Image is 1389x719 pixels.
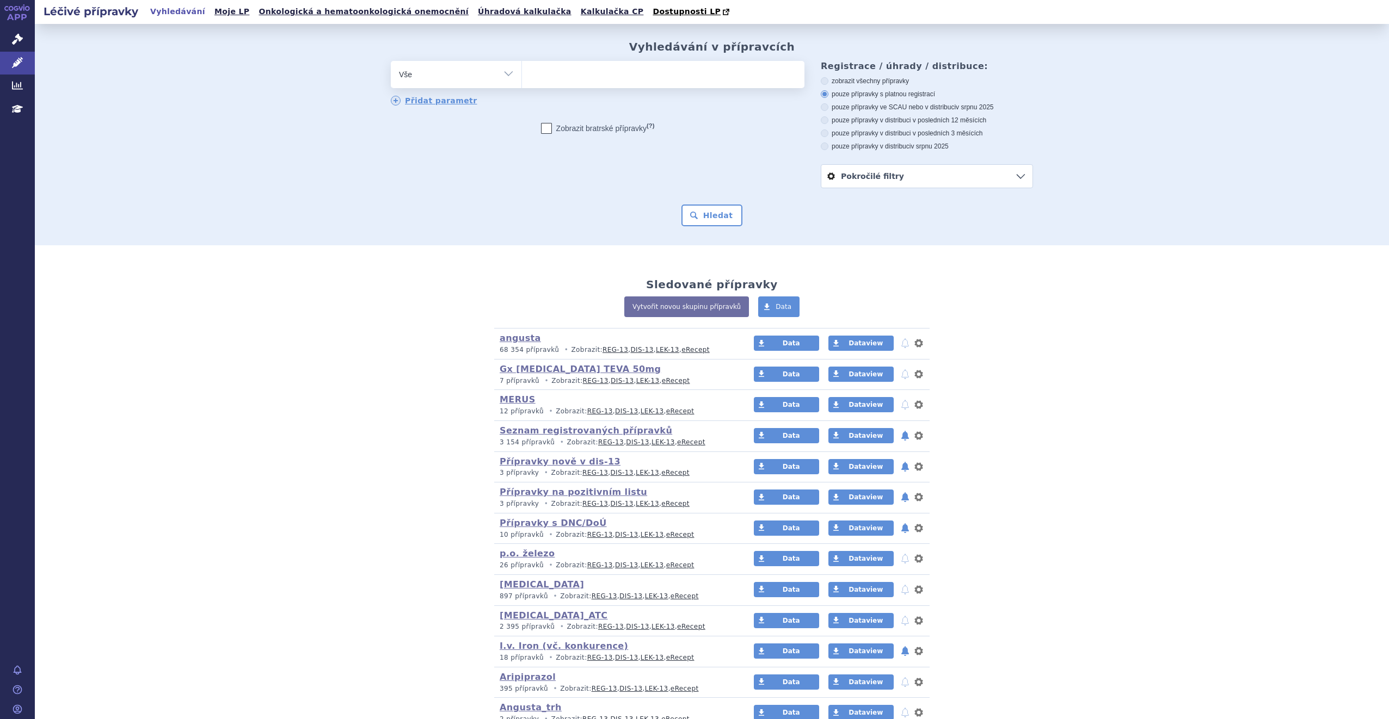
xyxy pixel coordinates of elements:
span: 12 přípravků [500,407,544,415]
a: Data [754,582,819,597]
span: Dataview [849,617,883,624]
button: notifikace [900,706,911,719]
a: Dataview [828,336,894,351]
a: Seznam registrovaných přípravků [500,425,672,436]
a: eRecept [671,685,699,692]
span: Dostupnosti LP [653,7,721,16]
a: eRecept [661,500,690,507]
i: • [542,499,551,509]
span: Data [783,709,800,716]
p: Zobrazit: , , , [500,438,733,447]
button: nastavení [913,552,924,565]
label: pouze přípravky ve SCAU nebo v distribuci [821,103,1033,111]
span: 18 přípravků [500,654,544,661]
i: • [557,622,567,631]
a: Data [754,520,819,536]
a: LEK-13 [636,377,660,385]
button: nastavení [913,429,924,442]
a: Dataview [828,367,894,382]
a: LEK-13 [641,531,664,538]
button: nastavení [913,644,924,658]
span: Dataview [849,709,883,716]
p: Zobrazit: , , , [500,376,733,386]
span: Data [776,303,791,311]
a: Dataview [828,428,894,443]
a: [MEDICAL_DATA] [500,579,584,590]
span: Dataview [849,586,883,593]
span: 2 395 přípravků [500,623,555,630]
span: Dataview [849,432,883,439]
a: LEK-13 [636,500,659,507]
a: Pokročilé filtry [821,165,1032,188]
span: Data [783,586,800,593]
span: Data [783,524,800,532]
p: Zobrazit: , , , [500,653,733,662]
button: nastavení [913,614,924,627]
a: DIS-13 [619,685,642,692]
span: 7 přípravků [500,377,539,385]
button: nastavení [913,337,924,350]
a: Dataview [828,520,894,536]
a: LEK-13 [641,561,664,569]
span: Data [783,339,800,347]
span: 3 přípravky [500,469,539,476]
a: Data [758,296,800,317]
a: Kalkulačka CP [577,4,647,19]
span: Data [783,678,800,686]
a: Gx [MEDICAL_DATA] TEVA 50mg [500,364,661,374]
a: Dataview [828,674,894,690]
button: nastavení [913,491,924,504]
a: eRecept [677,623,705,630]
a: MERUS [500,394,536,405]
a: DIS-13 [615,654,638,661]
span: 26 přípravků [500,561,544,569]
a: Přípravky s DNC/DoÚ [500,518,607,528]
a: DIS-13 [610,469,633,476]
button: notifikace [900,583,911,596]
button: nastavení [913,368,924,381]
a: Aripiprazol [500,672,556,682]
button: nastavení [913,460,924,473]
a: Data [754,459,819,474]
label: pouze přípravky v distribuci [821,142,1033,151]
button: nastavení [913,522,924,535]
a: Přípravky nově v dis-13 [500,456,620,467]
i: • [550,592,560,601]
span: 395 přípravků [500,685,548,692]
span: Data [783,617,800,624]
span: Data [783,370,800,378]
a: Dataview [828,397,894,412]
a: LEK-13 [645,592,668,600]
span: Dataview [849,493,883,501]
label: pouze přípravky v distribuci v posledních 12 měsících [821,116,1033,125]
a: REG-13 [598,623,624,630]
button: nastavení [913,398,924,411]
a: Data [754,397,819,412]
span: Dataview [849,647,883,655]
span: Data [783,647,800,655]
h2: Vyhledávání v přípravcích [629,40,795,53]
a: eRecept [666,561,694,569]
a: REG-13 [587,531,613,538]
button: notifikace [900,398,911,411]
a: eRecept [681,346,710,354]
i: • [546,407,556,416]
a: DIS-13 [615,531,638,538]
span: Dataview [849,524,883,532]
span: Dataview [849,678,883,686]
a: Data [754,613,819,628]
a: DIS-13 [615,407,638,415]
a: Data [754,674,819,690]
a: REG-13 [587,407,613,415]
a: eRecept [671,592,699,600]
button: notifikace [900,337,911,350]
i: • [542,376,551,386]
abbr: (?) [647,122,654,129]
a: LEK-13 [641,654,664,661]
span: 3 154 přípravků [500,438,555,446]
button: notifikace [900,460,911,473]
a: REG-13 [598,438,624,446]
a: REG-13 [582,469,608,476]
a: eRecept [666,407,694,415]
a: Dataview [828,613,894,628]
